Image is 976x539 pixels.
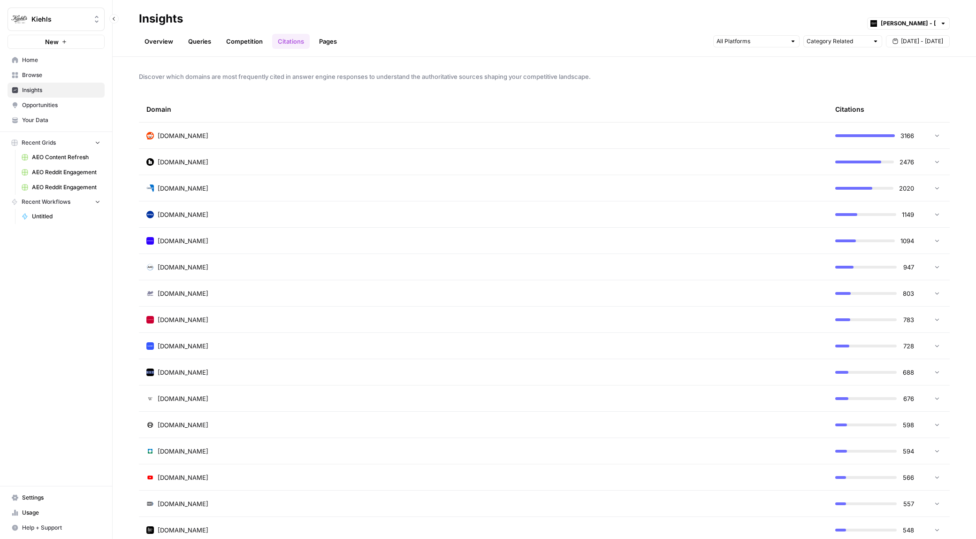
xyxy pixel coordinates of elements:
[902,341,914,351] span: 728
[11,11,28,28] img: Kiehls Logo
[8,490,105,505] a: Settings
[8,83,105,98] a: Insights
[900,157,914,167] span: 2476
[158,236,208,246] span: [DOMAIN_NAME]
[900,131,914,140] span: 3166
[32,168,100,177] span: AEO Reddit Engagement
[183,34,217,49] a: Queries
[32,153,100,162] span: AEO Content Refresh
[313,34,343,49] a: Pages
[146,96,820,122] div: Domain
[17,180,105,195] a: AEO Reddit Engagement
[158,341,208,351] span: [DOMAIN_NAME]
[146,395,154,402] img: vm3p9xuvjyp37igu3cuc8ys7u6zv
[8,113,105,128] a: Your Data
[146,421,154,429] img: c626m7zuq1nt6mqh8zltszh4d6c9
[158,315,208,324] span: [DOMAIN_NAME]
[8,53,105,68] a: Home
[22,56,100,64] span: Home
[158,262,208,272] span: [DOMAIN_NAME]
[221,34,268,49] a: Competition
[807,37,869,46] input: Category Related
[146,290,154,297] img: 6o7oaxbyrd2ibbv99n35ukqbzfsj
[22,524,100,532] span: Help + Support
[17,165,105,180] a: AEO Reddit Engagement
[158,473,208,482] span: [DOMAIN_NAME]
[45,37,59,46] span: New
[31,15,88,24] span: Kiehls
[900,236,914,246] span: 1094
[902,210,914,219] span: 1149
[22,198,70,206] span: Recent Workflows
[146,316,154,323] img: ebzv9f3c0vkbll35tul51szu1imq
[22,508,100,517] span: Usage
[8,35,105,49] button: New
[8,136,105,150] button: Recent Grids
[158,184,208,193] span: [DOMAIN_NAME]
[146,369,154,376] img: hy0yzjyfxkbbrr4l6os3yijra3re
[146,447,154,455] img: m70asjgfxdtzmt5pa33w44t5ge0b
[158,394,208,403] span: [DOMAIN_NAME]
[902,525,914,535] span: 548
[158,210,208,219] span: [DOMAIN_NAME]
[8,505,105,520] a: Usage
[139,11,183,26] div: Insights
[717,37,786,46] input: All Platforms
[8,98,105,113] a: Opportunities
[8,8,105,31] button: Workspace: Kiehls
[902,420,914,430] span: 598
[146,263,154,271] img: 9a1mzs4zibfzysvjtodoxc8n1pkj
[158,289,208,298] span: [DOMAIN_NAME]
[902,315,914,324] span: 783
[8,520,105,535] button: Help + Support
[158,157,208,167] span: [DOMAIN_NAME]
[146,500,154,508] img: jx4avw5kniyto597q3gzhzrvx9o3
[22,139,56,147] span: Recent Grids
[158,525,208,535] span: [DOMAIN_NAME]
[32,183,100,192] span: AEO Reddit Engagement
[899,184,914,193] span: 2020
[158,368,208,377] span: [DOMAIN_NAME]
[881,19,936,28] input: Kiehl's - UK
[902,394,914,403] span: 676
[146,158,154,166] img: 9pynv7syt08mvkve548bf2nowsl8
[902,262,914,272] span: 947
[902,447,914,456] span: 594
[146,185,154,192] img: w2ocmuww9swdn8p1uqjdmwf0o5hp
[146,342,154,350] img: ok34g5bz4gcb46z1rjf29rxuj00m
[158,499,208,508] span: [DOMAIN_NAME]
[902,289,914,298] span: 803
[139,72,950,81] span: Discover which domains are most frequently cited in answer engine responses to understand the aut...
[272,34,310,49] a: Citations
[146,526,154,534] img: 1t0k3rxub7xjuwm09mezwmq6ezdv
[139,34,179,49] a: Overview
[146,237,154,245] img: htydenqfgy7ssv00rdurrv53c3aj
[146,211,154,218] img: u9njsehgbhl16maz38dsklzsudyv
[32,212,100,221] span: Untitled
[17,150,105,165] a: AEO Content Refresh
[902,473,914,482] span: 566
[158,420,208,430] span: [DOMAIN_NAME]
[22,493,100,502] span: Settings
[886,35,950,47] button: [DATE] - [DATE]
[158,131,208,140] span: [DOMAIN_NAME]
[22,86,100,94] span: Insights
[158,447,208,456] span: [DOMAIN_NAME]
[17,209,105,224] a: Untitled
[22,71,100,79] span: Browse
[22,101,100,109] span: Opportunities
[8,195,105,209] button: Recent Workflows
[902,368,914,377] span: 688
[8,68,105,83] a: Browse
[835,96,864,122] div: Citations
[902,499,914,508] span: 557
[22,116,100,124] span: Your Data
[146,474,154,481] img: 0zkdcw4f2if10gixueqlxn0ffrb2
[901,37,943,46] span: [DATE] - [DATE]
[146,132,154,139] img: m2cl2pnoess66jx31edqk0jfpcfn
